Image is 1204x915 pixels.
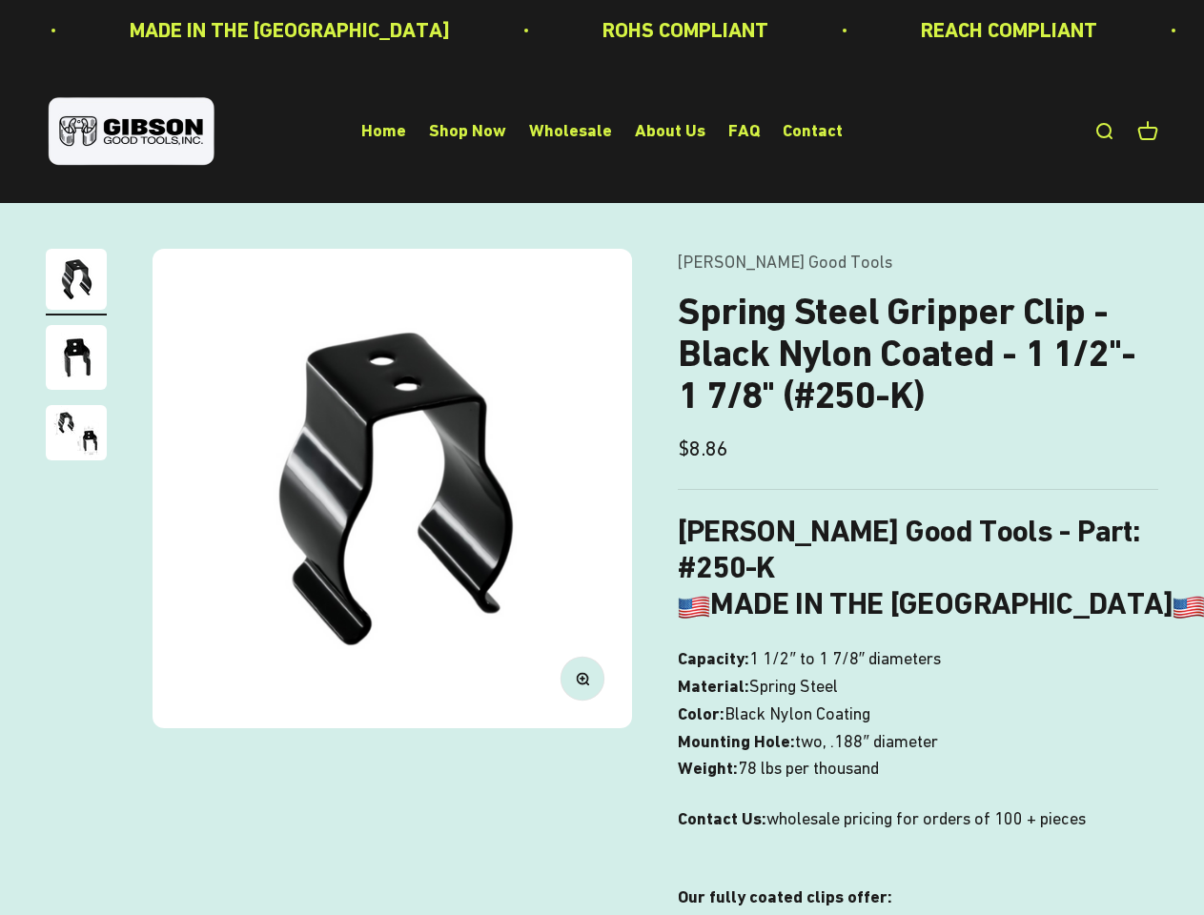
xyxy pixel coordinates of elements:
a: Shop Now [429,121,506,141]
strong: Our fully coated clips offer: [678,886,892,906]
strong: Contact Us: [678,808,766,828]
a: FAQ [728,121,760,141]
span: Black Nylon Coating [724,701,870,728]
p: REACH COMPLIANT [921,13,1097,47]
b: Material: [678,676,749,696]
b: Weight: [678,758,738,778]
a: About Us [635,121,705,141]
b: Capacity: [678,648,749,668]
span: 1 1/2″ to 1 7/8″ diameters [749,645,941,673]
h1: Spring Steel Gripper Clip - Black Nylon Coated - 1 1/2"- 1 7/8" (#250-K) [678,291,1158,417]
b: MADE IN THE [GEOGRAPHIC_DATA] [678,585,1204,621]
a: Contact [783,121,843,141]
b: Color: [678,703,724,723]
p: ROHS COMPLIANT [602,13,768,47]
a: Wholesale [529,121,612,141]
span: Spring Steel [749,673,838,701]
b: [PERSON_NAME] Good Tools - Part: #250-K [678,513,1140,585]
p: MADE IN THE [GEOGRAPHIC_DATA] [130,13,450,47]
b: Mounting Hole: [678,731,795,751]
a: Home [361,121,406,141]
img: Gripper clip, made & shipped from the USA! [153,249,632,728]
img: close up of a spring steel gripper clip, tool clip, durable, secure holding, Excellent corrosion ... [46,405,107,460]
button: Go to item 3 [46,405,107,466]
span: two, .188″ diameter [795,728,937,756]
a: [PERSON_NAME] Good Tools [678,252,892,272]
span: 78 lbs per thousand [738,755,879,783]
button: Go to item 2 [46,325,107,396]
p: wholesale pricing for orders of 100 + pieces [678,805,1158,861]
img: Gripper clip, made & shipped from the USA! [46,249,107,310]
button: Go to item 1 [46,249,107,315]
sale-price: $8.86 [678,432,728,465]
img: close up of a spring steel gripper clip, tool clip, durable, secure holding, Excellent corrosion ... [46,325,107,390]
